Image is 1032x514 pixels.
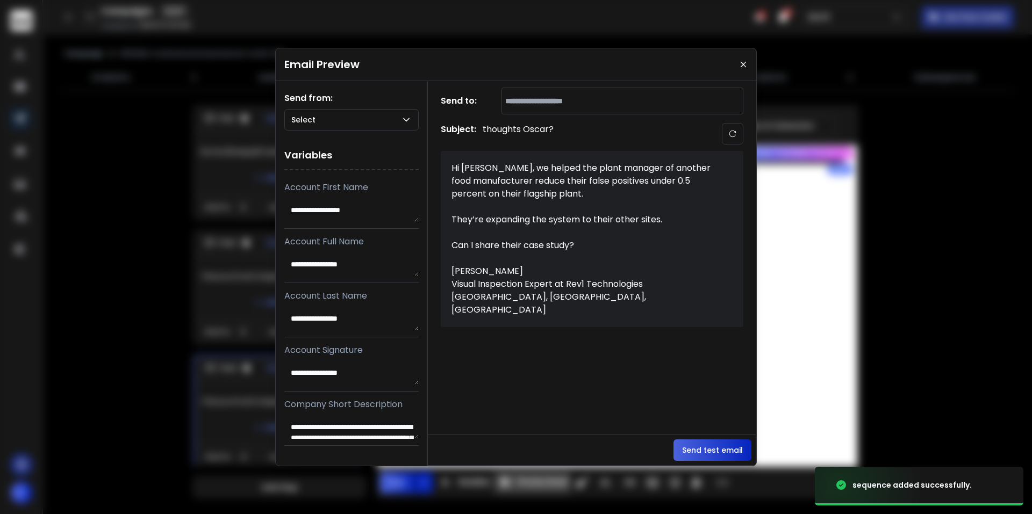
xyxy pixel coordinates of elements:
[284,141,419,170] h1: Variables
[852,480,972,490] div: sequence added successfully.
[284,344,419,357] p: Account Signature
[291,114,320,125] p: Select
[451,239,720,252] div: Can I share their case study?
[284,235,419,248] p: Account Full Name
[451,278,720,291] div: Visual Inspection Expert at Rev1 Technologies
[284,57,360,72] h1: Email Preview
[451,291,720,316] div: [GEOGRAPHIC_DATA], [GEOGRAPHIC_DATA], [GEOGRAPHIC_DATA]
[284,452,419,465] p: company_linkedin
[451,213,720,226] div: They’re expanding the system to their other sites.
[451,162,720,200] div: Hi [PERSON_NAME], we helped the plant manager of another food manufacturer reduce their false pos...
[483,123,554,144] p: thoughts Oscar?
[441,123,476,144] h1: Subject:
[451,265,720,278] div: [PERSON_NAME]
[441,95,484,107] h1: Send to:
[284,398,419,411] p: Company Short Description
[673,439,751,461] button: Send test email
[284,92,419,105] h1: Send from:
[284,289,419,302] p: Account Last Name
[284,181,419,194] p: Account First Name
